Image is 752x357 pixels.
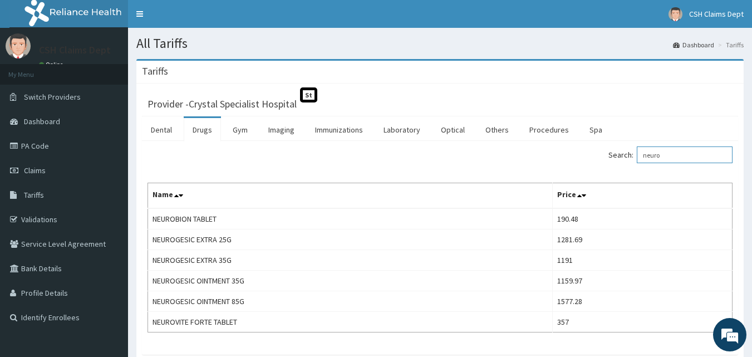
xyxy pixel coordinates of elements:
a: Drugs [184,118,221,141]
td: NEUROGESIC EXTRA 35G [148,250,553,271]
a: Online [39,61,66,69]
li: Tariffs [715,40,744,50]
td: 357 [552,312,732,332]
td: NEUROGESIC OINTMENT 85G [148,291,553,312]
span: Switch Providers [24,92,81,102]
p: CSH Claims Dept [39,45,111,55]
td: NEUROBION TABLET [148,208,553,229]
h1: All Tariffs [136,36,744,51]
td: 1577.28 [552,291,732,312]
img: d_794563401_company_1708531726252_794563401 [21,56,45,84]
a: Procedures [520,118,578,141]
td: 1281.69 [552,229,732,250]
td: NEUROGESIC EXTRA 25G [148,229,553,250]
span: Dashboard [24,116,60,126]
td: 1191 [552,250,732,271]
a: Dashboard [673,40,714,50]
img: User Image [6,33,31,58]
td: 1159.97 [552,271,732,291]
label: Search: [608,146,733,163]
span: CSH Claims Dept [689,9,744,19]
a: Others [476,118,518,141]
th: Name [148,183,553,209]
span: Claims [24,165,46,175]
a: Spa [581,118,611,141]
td: NEUROGESIC OINTMENT 35G [148,271,553,291]
a: Immunizations [306,118,372,141]
h3: Provider - Crystal Specialist Hospital [148,99,297,109]
td: NEUROVITE FORTE TABLET [148,312,553,332]
textarea: Type your message and hit 'Enter' [6,238,212,277]
th: Price [552,183,732,209]
span: Tariffs [24,190,44,200]
a: Gym [224,118,257,141]
h3: Tariffs [142,66,168,76]
div: Minimize live chat window [183,6,209,32]
td: 190.48 [552,208,732,229]
a: Optical [432,118,474,141]
div: Chat with us now [58,62,187,77]
img: User Image [669,7,682,21]
a: Dental [142,118,181,141]
a: Laboratory [375,118,429,141]
span: St [300,87,317,102]
input: Search: [637,146,733,163]
a: Imaging [259,118,303,141]
span: We're online! [65,107,154,220]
